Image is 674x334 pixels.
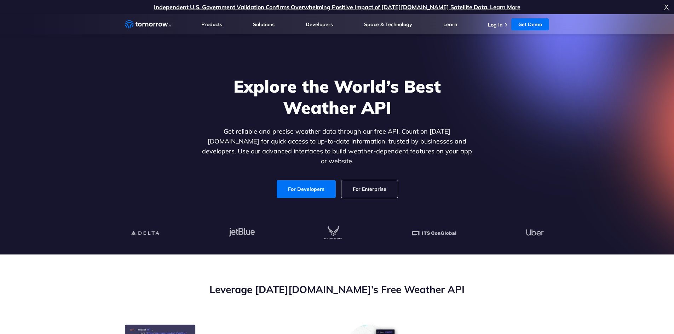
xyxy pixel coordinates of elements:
a: Independent U.S. Government Validation Confirms Overwhelming Positive Impact of [DATE][DOMAIN_NAM... [154,4,520,11]
h1: Explore the World’s Best Weather API [201,76,474,118]
a: Home link [125,19,171,30]
a: Solutions [253,21,275,28]
a: Log In [488,22,502,28]
a: For Enterprise [341,180,398,198]
a: Products [201,21,222,28]
a: For Developers [277,180,336,198]
a: Space & Technology [364,21,412,28]
a: Learn [443,21,457,28]
a: Developers [306,21,333,28]
p: Get reliable and precise weather data through our free API. Count on [DATE][DOMAIN_NAME] for quic... [201,127,474,166]
h2: Leverage [DATE][DOMAIN_NAME]’s Free Weather API [125,283,549,296]
a: Get Demo [511,18,549,30]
